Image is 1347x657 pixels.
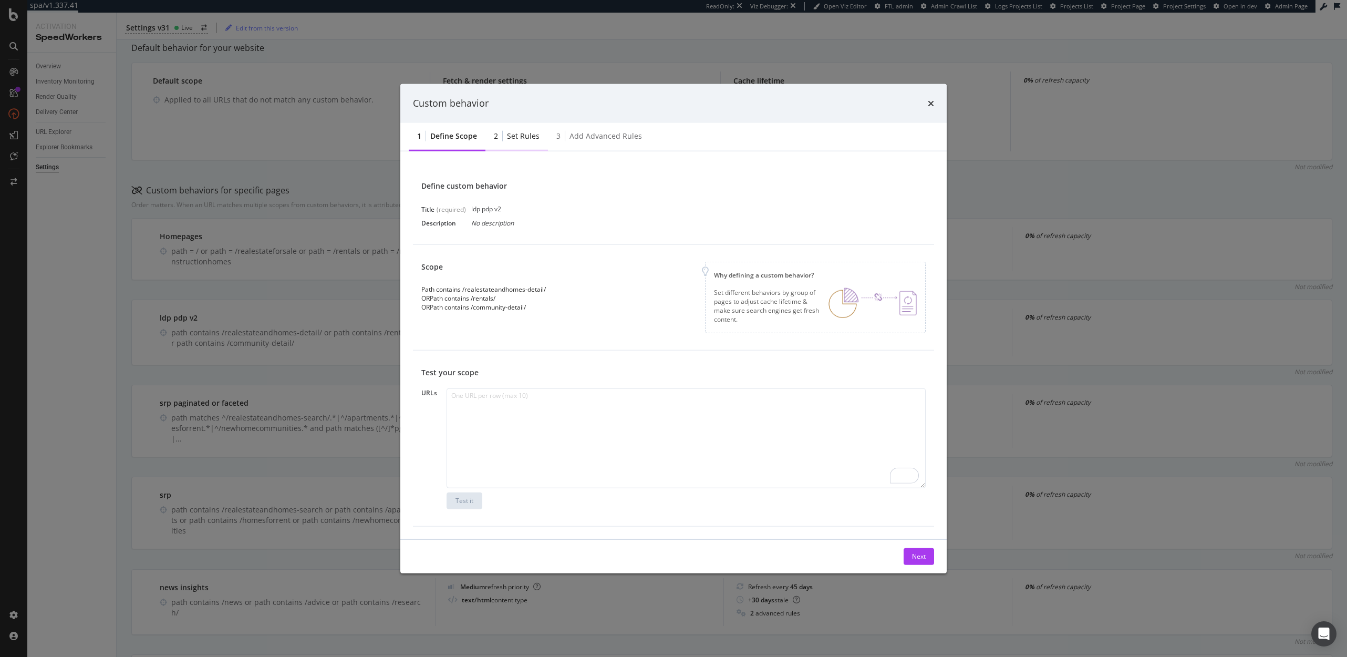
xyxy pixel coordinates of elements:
div: OR Path contains /community-detail/ [421,303,546,312]
div: Define custom behavior [421,180,926,191]
div: 1 [417,130,421,141]
div: OR Path contains /rentals/ [421,294,546,303]
button: Next [904,548,934,564]
div: Scope [421,262,546,272]
div: Path contains /realestateandhomes-detail/ [421,285,546,294]
div: Why defining a custom behavior? [714,271,917,280]
div: modal [400,84,947,573]
textarea: To enrich screen reader interactions, please activate Accessibility in Grammarly extension settings [447,388,926,488]
div: times [928,97,934,110]
div: Description [421,218,471,227]
div: ldp pdp v2 [471,204,660,213]
img: DEDJSpvk.png [828,288,917,319]
div: Test it [455,496,473,505]
div: Open Intercom Messenger [1311,621,1336,646]
div: 2 [494,130,498,141]
div: Test your scope [421,367,926,377]
em: No description [471,218,514,227]
button: Test it [447,492,482,509]
div: Set different behaviors by group of pages to adjust cache lifetime & make sure search engines get... [714,288,820,324]
div: Next [912,552,926,561]
div: Add advanced rules [569,130,642,141]
div: Set rules [507,130,540,141]
div: URLs [421,388,447,397]
div: Define scope [430,130,477,141]
div: (required) [437,204,466,213]
div: 3 [556,130,561,141]
div: Custom behavior [413,97,489,110]
div: Title [421,204,434,213]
